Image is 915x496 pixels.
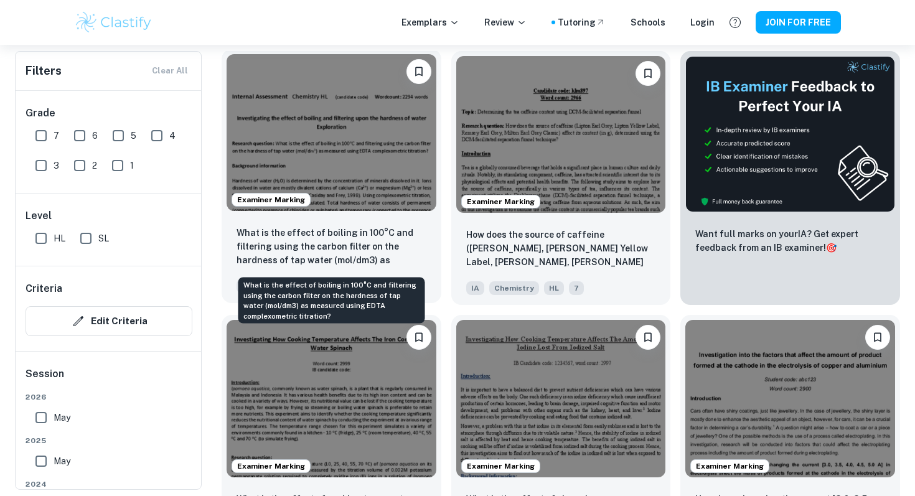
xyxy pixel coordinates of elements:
span: 7 [569,281,584,295]
span: 3 [54,159,59,172]
button: Please log in to bookmark exemplars [865,325,890,350]
span: HL [544,281,564,295]
span: Examiner Marking [232,194,310,205]
a: Login [690,16,715,29]
h6: Criteria [26,281,62,296]
a: Schools [631,16,665,29]
span: Chemistry [489,281,539,295]
span: Examiner Marking [462,196,540,207]
button: Please log in to bookmark exemplars [636,325,660,350]
button: Help and Feedback [725,12,746,33]
p: Want full marks on your IA ? Get expert feedback from an IB examiner! [695,227,885,255]
p: Exemplars [401,16,459,29]
span: Examiner Marking [691,461,769,472]
span: 2025 [26,435,192,446]
p: Review [484,16,527,29]
h6: Filters [26,62,62,80]
img: Chemistry IA example thumbnail: What is the effect of cooking temperatur [227,320,436,477]
h6: Grade [26,106,192,121]
button: Please log in to bookmark exemplars [406,59,431,84]
span: 2026 [26,391,192,403]
p: What is the effect of boiling in 100°C and filtering using the carbon filter on the hardness of t... [237,226,426,268]
div: What is the effect of boiling in 100°C and filtering using the carbon filter on the hardness of t... [238,278,425,324]
img: Chemistry IA example thumbnail: How does the source of caffeine (Lipton [456,56,666,213]
button: JOIN FOR FREE [756,11,841,34]
span: May [54,411,70,424]
a: Examiner MarkingPlease log in to bookmark exemplarsWhat is the effect of boiling in 100°C and fil... [222,51,441,305]
img: Clastify logo [74,10,153,35]
span: 2 [92,159,97,172]
img: Thumbnail [685,56,895,212]
a: Tutoring [558,16,606,29]
h6: Session [26,367,192,391]
span: 6 [92,129,98,143]
img: Chemistry IA example thumbnail: How does changing the current [3.0, 3.5, [685,320,895,477]
button: Please log in to bookmark exemplars [636,61,660,86]
span: 4 [169,129,176,143]
a: ThumbnailWant full marks on yourIA? Get expert feedback from an IB examiner! [680,51,900,305]
button: Edit Criteria [26,306,192,336]
span: 5 [131,129,136,143]
a: Examiner MarkingPlease log in to bookmark exemplarsHow does the source of caffeine (Lipton Earl G... [451,51,671,305]
button: Please log in to bookmark exemplars [406,325,431,350]
span: 7 [54,129,59,143]
span: HL [54,232,65,245]
span: May [54,454,70,468]
span: 2024 [26,479,192,490]
span: 1 [130,159,134,172]
span: Examiner Marking [232,461,310,472]
span: 🎯 [826,243,837,253]
span: IA [466,281,484,295]
h6: Level [26,208,192,223]
img: Chemistry IA example thumbnail: What is the effect of changing temperatu [456,320,666,477]
img: Chemistry IA example thumbnail: What is the effect of boiling in 100°C a [227,54,436,211]
p: How does the source of caffeine (Lipton Earl Grey, Lipton Yellow Label, Remsey Earl Grey, Milton ... [466,228,656,270]
span: Examiner Marking [462,461,540,472]
span: SL [98,232,109,245]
